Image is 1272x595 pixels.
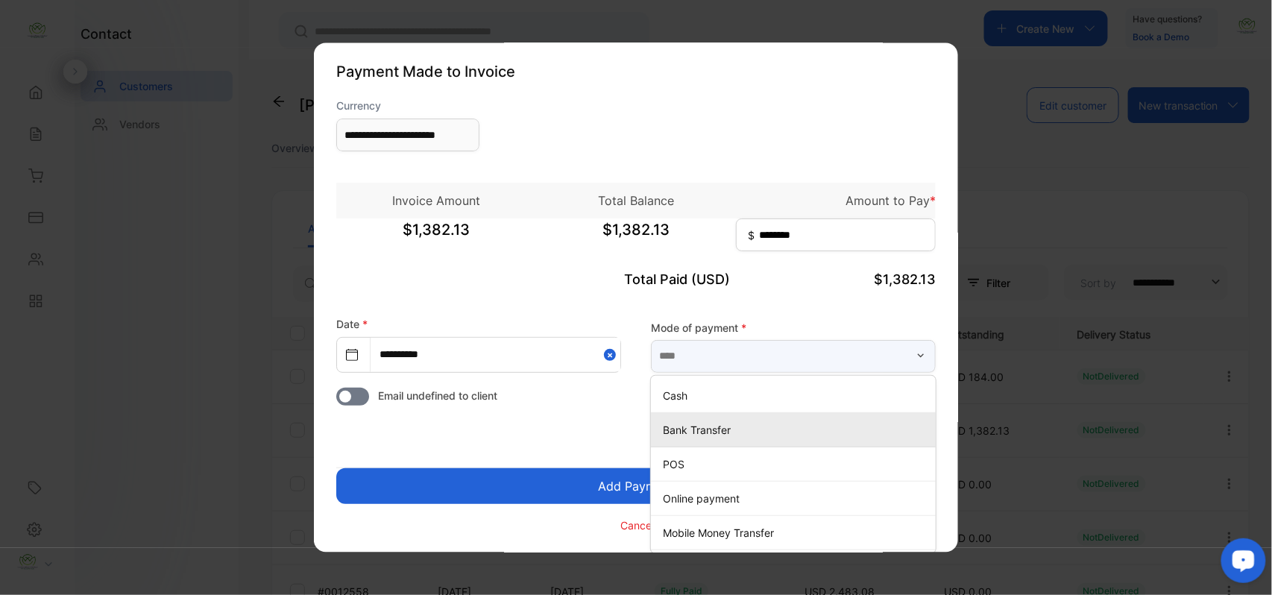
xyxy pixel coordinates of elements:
[336,219,536,256] span: $1,382.13
[663,422,930,438] p: Bank Transfer
[336,61,936,84] p: Payment Made to Invoice
[651,320,936,336] label: Mode of payment
[663,456,930,472] p: POS
[536,270,736,290] p: Total Paid (USD)
[874,272,936,288] span: $1,382.13
[336,98,479,114] label: Currency
[336,318,368,331] label: Date
[1209,532,1272,595] iframe: LiveChat chat widget
[604,339,620,372] button: Close
[748,228,755,244] span: $
[536,192,736,210] p: Total Balance
[336,192,536,210] p: Invoice Amount
[736,192,936,210] p: Amount to Pay
[536,219,736,256] span: $1,382.13
[663,491,930,506] p: Online payment
[621,517,655,533] p: Cancel
[336,469,936,505] button: Add Payment
[663,525,930,541] p: Mobile Money Transfer
[378,388,497,404] span: Email undefined to client
[663,388,930,403] p: Cash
